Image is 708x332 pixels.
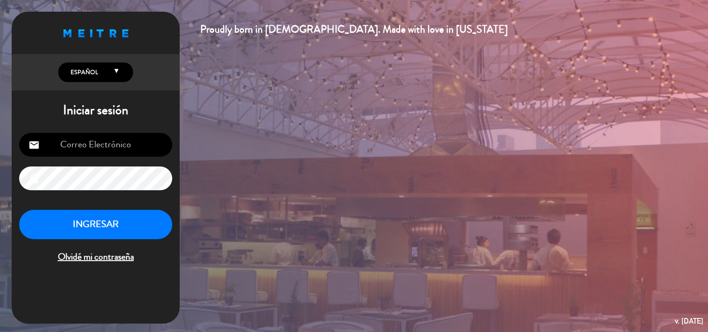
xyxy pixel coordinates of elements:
span: Olvidé mi contraseña [19,249,172,265]
input: Correo Electrónico [19,133,172,157]
span: Español [68,68,98,77]
i: lock [28,173,40,184]
h1: Iniciar sesión [12,103,180,118]
button: INGRESAR [19,210,172,239]
div: v. [DATE] [675,315,703,327]
i: email [28,139,40,151]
